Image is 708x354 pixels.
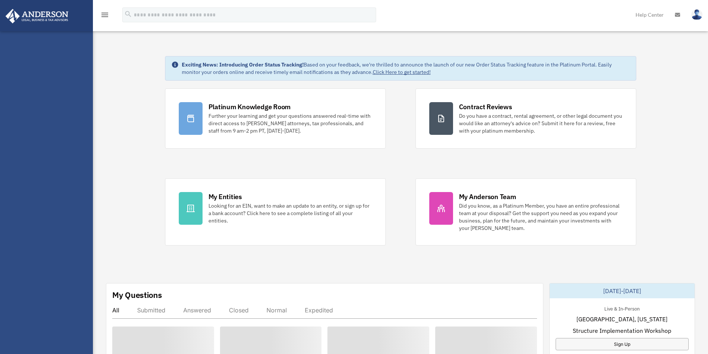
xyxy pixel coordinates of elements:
a: My Anderson Team Did you know, as a Platinum Member, you have an entire professional team at your... [416,178,636,246]
div: Contract Reviews [459,102,512,111]
a: Contract Reviews Do you have a contract, rental agreement, or other legal document you would like... [416,88,636,149]
a: My Entities Looking for an EIN, want to make an update to an entity, or sign up for a bank accoun... [165,178,386,246]
div: My Anderson Team [459,192,516,201]
div: Expedited [305,306,333,314]
div: My Questions [112,289,162,301]
div: Normal [266,306,287,314]
img: User Pic [691,9,702,20]
i: search [124,10,132,18]
div: Platinum Knowledge Room [208,102,291,111]
div: All [112,306,119,314]
div: Live & In-Person [598,304,646,312]
a: menu [100,13,109,19]
a: Click Here to get started! [373,69,431,75]
div: Further your learning and get your questions answered real-time with direct access to [PERSON_NAM... [208,112,372,134]
div: Submitted [137,306,165,314]
div: Based on your feedback, we're thrilled to announce the launch of our new Order Status Tracking fe... [182,61,630,76]
div: Looking for an EIN, want to make an update to an entity, or sign up for a bank account? Click her... [208,202,372,224]
div: Did you know, as a Platinum Member, you have an entire professional team at your disposal? Get th... [459,202,623,232]
div: Do you have a contract, rental agreement, or other legal document you would like an attorney's ad... [459,112,623,134]
div: [DATE]-[DATE] [550,283,695,298]
div: Answered [183,306,211,314]
span: Structure Implementation Workshop [573,326,671,335]
span: [GEOGRAPHIC_DATA], [US_STATE] [576,315,667,324]
div: My Entities [208,192,242,201]
div: Closed [229,306,249,314]
a: Sign Up [556,338,689,350]
img: Anderson Advisors Platinum Portal [3,9,71,23]
a: Platinum Knowledge Room Further your learning and get your questions answered real-time with dire... [165,88,386,149]
strong: Exciting News: Introducing Order Status Tracking! [182,61,304,68]
i: menu [100,10,109,19]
